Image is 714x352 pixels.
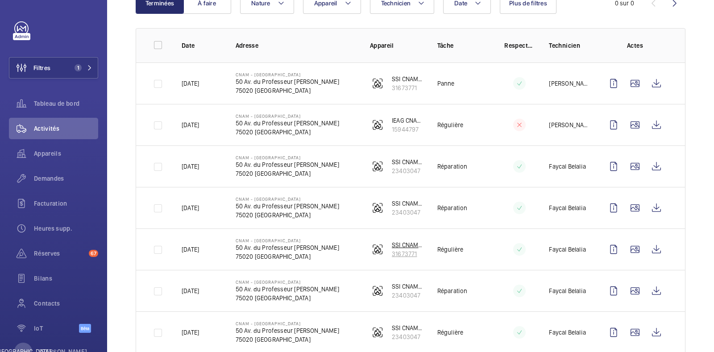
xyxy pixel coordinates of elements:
font: 75020 [GEOGRAPHIC_DATA] [236,336,311,343]
font: 23403047 [392,167,420,174]
font: [DATE] [182,246,199,253]
button: Filtres1 [9,57,98,79]
font: SSI CNAM Gallieni [392,75,440,83]
font: 75020 [GEOGRAPHIC_DATA] [236,170,311,177]
font: Régulière [437,246,464,253]
font: 50 Av. du Professeur [PERSON_NAME] [236,120,339,127]
font: SSI CNAM bât Bagnolet/[GEOGRAPHIC_DATA] A2-A3-B1-B2-B3 [392,200,558,207]
font: Appareils [34,150,61,157]
font: CNAM - [GEOGRAPHIC_DATA] [236,196,301,202]
font: Faycal Belalia [549,287,586,294]
img: fire_alarm.svg [372,161,383,172]
font: SSI CNAM Gallieni [392,241,440,248]
font: Adresse [236,42,258,49]
font: Régulière [437,121,464,128]
font: Demandes [34,175,64,182]
img: fire_alarm.svg [372,120,383,130]
font: 15944797 [392,126,419,133]
font: Faycal Belalia [549,246,586,253]
font: Réparation [437,287,468,294]
font: 50 Av. du Professeur [PERSON_NAME] [236,244,339,251]
font: Faycal Belalia [549,329,586,336]
font: 50 Av. du Professeur [PERSON_NAME] [236,161,339,168]
font: CNAM - [GEOGRAPHIC_DATA] [236,113,301,119]
font: [PERSON_NAME] [549,121,594,128]
font: [DATE] [182,80,199,87]
img: fire_alarm.svg [372,327,383,338]
font: 75020 [GEOGRAPHIC_DATA] [236,294,311,302]
font: Réparation [437,163,468,170]
font: 23403047 [392,333,420,340]
font: 67 [91,250,96,257]
font: [DATE] [182,204,199,211]
font: 75020 [GEOGRAPHIC_DATA] [236,87,311,94]
font: [DATE] [182,329,199,336]
font: Technicien [549,42,580,49]
font: [PERSON_NAME] [549,80,594,87]
font: 50 Av. du Professeur [PERSON_NAME] [236,327,339,334]
font: Facturation [34,200,67,207]
font: [DATE] [182,163,199,170]
font: Faycal Belalia [549,204,586,211]
font: 75020 [GEOGRAPHIC_DATA] [236,128,311,136]
img: fire_alarm.svg [372,286,383,296]
font: Appareil [370,42,394,49]
font: 75020 [GEOGRAPHIC_DATA] [236,253,311,260]
font: Respecter le délai [504,42,556,49]
font: Panne [437,80,455,87]
font: SSI CNAM bât Bagnolet/[GEOGRAPHIC_DATA] A2-A3-B1-B2-B3 [392,283,558,290]
font: 50 Av. du Professeur [PERSON_NAME] [236,203,339,210]
font: CNAM - [GEOGRAPHIC_DATA] [236,155,301,160]
font: IEAG CNAM [GEOGRAPHIC_DATA] [392,117,479,124]
font: Filtres [33,64,50,71]
font: Tâche [437,42,454,49]
font: Date [182,42,195,49]
font: Actes [627,42,643,49]
font: [DATE] [182,287,199,294]
img: fire_alarm.svg [372,244,383,255]
font: SSI CNAM bât Bagnolet/[GEOGRAPHIC_DATA] A2-A3-B1-B2-B3 [392,158,558,166]
font: 23403047 [392,209,420,216]
font: SSI CNAM bât Bagnolet/[GEOGRAPHIC_DATA] A2-A3-B1-B2-B3 [392,324,558,331]
img: fire_alarm.svg [372,78,383,89]
font: 31673771 [392,84,417,91]
font: 50 Av. du Professeur [PERSON_NAME] [236,78,339,85]
font: 50 Av. du Professeur [PERSON_NAME] [236,286,339,293]
font: Bêta [81,326,89,331]
img: fire_alarm.svg [372,203,383,213]
font: Faycal Belalia [549,163,586,170]
font: CNAM - [GEOGRAPHIC_DATA] [236,279,301,285]
font: 23403047 [392,292,420,299]
font: Réserves [34,250,60,257]
font: IoT [34,325,43,332]
font: CNAM - [GEOGRAPHIC_DATA] [236,72,301,77]
font: Activités [34,125,59,132]
font: Réparation [437,204,468,211]
font: Tableau de bord [34,100,79,107]
font: CNAM - [GEOGRAPHIC_DATA] [236,321,301,326]
font: Heures supp. [34,225,72,232]
font: Bilans [34,275,52,282]
font: 75020 [GEOGRAPHIC_DATA] [236,211,311,219]
font: Régulière [437,329,464,336]
font: [DATE] [182,121,199,128]
font: Contacts [34,300,60,307]
font: 31673771 [392,250,417,257]
font: 1 [77,65,79,71]
font: CNAM - [GEOGRAPHIC_DATA] [236,238,301,243]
